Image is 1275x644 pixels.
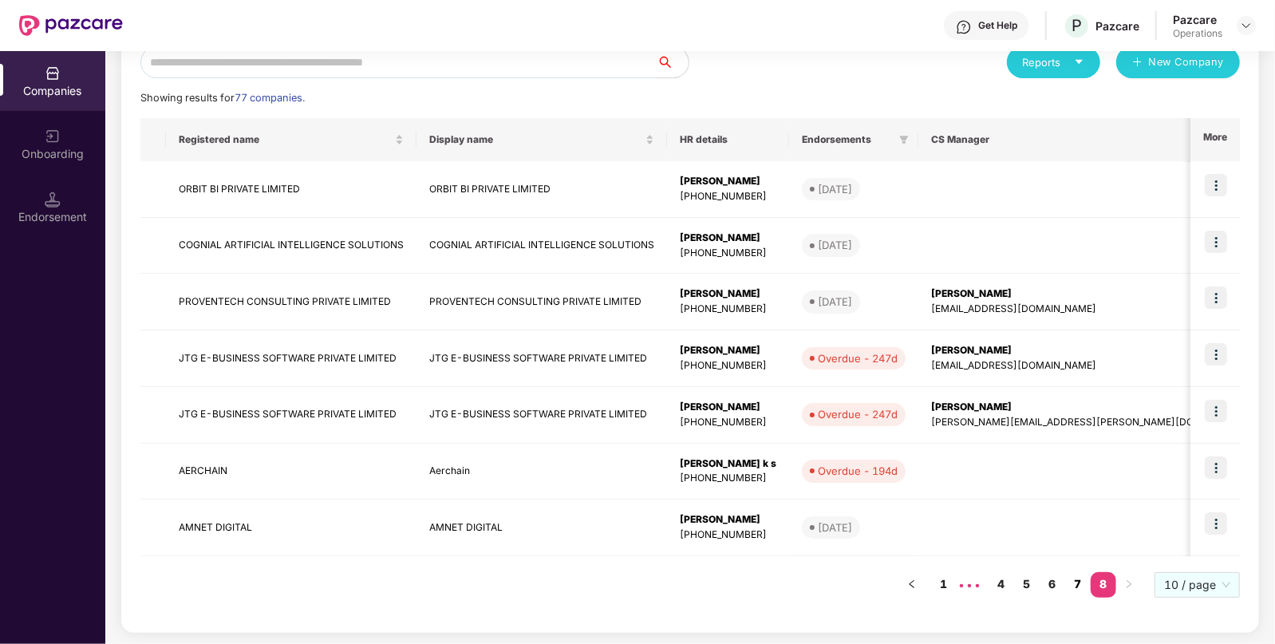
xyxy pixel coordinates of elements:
td: ORBIT BI PRIVATE LIMITED [166,161,416,218]
span: ••• [957,572,982,598]
div: [DATE] [818,237,852,253]
li: 4 [989,572,1014,598]
th: Display name [416,118,667,161]
div: [EMAIL_ADDRESS][DOMAIN_NAME] [931,302,1254,317]
a: 8 [1091,572,1116,596]
span: right [1124,579,1134,589]
li: 1 [931,572,957,598]
th: HR details [667,118,789,161]
li: Previous 5 Pages [957,572,982,598]
a: 5 [1014,572,1040,596]
td: JTG E-BUSINESS SOFTWARE PRIVATE LIMITED [416,330,667,387]
div: [PERSON_NAME][EMAIL_ADDRESS][PERSON_NAME][DOMAIN_NAME] [931,415,1254,430]
img: New Pazcare Logo [19,15,123,36]
td: PROVENTECH CONSULTING PRIVATE LIMITED [166,274,416,330]
li: Next Page [1116,572,1142,598]
td: AMNET DIGITAL [416,500,667,556]
div: Reports [1023,54,1084,70]
button: right [1116,572,1142,598]
div: [PHONE_NUMBER] [680,527,776,543]
div: Overdue - 247d [818,350,898,366]
div: [DATE] [818,294,852,310]
div: [PERSON_NAME] [680,286,776,302]
div: [PERSON_NAME] [931,343,1254,358]
img: svg+xml;base64,PHN2ZyB3aWR0aD0iMTQuNSIgaGVpZ2h0PSIxNC41IiB2aWV3Qm94PSIwIDAgMTYgMTYiIGZpbGw9Im5vbm... [45,192,61,207]
div: [PERSON_NAME] [931,286,1254,302]
div: [PERSON_NAME] [680,512,776,527]
img: icon [1205,512,1227,535]
span: Showing results for [140,92,305,104]
td: JTG E-BUSINESS SOFTWARE PRIVATE LIMITED [166,330,416,387]
img: svg+xml;base64,PHN2ZyBpZD0iSGVscC0zMngzMiIgeG1sbnM9Imh0dHA6Ly93d3cudzMub3JnLzIwMDAvc3ZnIiB3aWR0aD... [956,19,972,35]
img: svg+xml;base64,PHN2ZyB3aWR0aD0iMjAiIGhlaWdodD0iMjAiIHZpZXdCb3g9IjAgMCAyMCAyMCIgZmlsbD0ibm9uZSIgeG... [45,128,61,144]
span: plus [1132,57,1143,69]
img: icon [1205,456,1227,479]
img: icon [1205,343,1227,365]
img: icon [1205,286,1227,309]
div: [PERSON_NAME] [931,400,1254,415]
span: Endorsements [802,133,893,146]
div: [PHONE_NUMBER] [680,246,776,261]
div: [PHONE_NUMBER] [680,189,776,204]
button: search [656,46,689,78]
span: New Company [1149,54,1225,70]
a: 7 [1065,572,1091,596]
div: [PHONE_NUMBER] [680,471,776,486]
li: 6 [1040,572,1065,598]
div: Get Help [978,19,1017,32]
div: [PHONE_NUMBER] [680,358,776,373]
div: [PERSON_NAME] [680,400,776,415]
span: search [656,56,689,69]
div: [DATE] [818,181,852,197]
a: 6 [1040,572,1065,596]
div: Pazcare [1173,12,1222,27]
th: More [1190,118,1240,161]
div: Operations [1173,27,1222,40]
td: ORBIT BI PRIVATE LIMITED [416,161,667,218]
div: [PERSON_NAME] [680,174,776,189]
td: PROVENTECH CONSULTING PRIVATE LIMITED [416,274,667,330]
div: Overdue - 247d [818,406,898,422]
span: 10 / page [1164,573,1230,597]
td: COGNIAL ARTIFICIAL INTELLIGENCE SOLUTIONS [416,218,667,275]
div: [PHONE_NUMBER] [680,415,776,430]
img: svg+xml;base64,PHN2ZyBpZD0iQ29tcGFuaWVzIiB4bWxucz0iaHR0cDovL3d3dy53My5vcmcvMjAwMC9zdmciIHdpZHRoPS... [45,65,61,81]
span: filter [899,135,909,144]
div: Page Size [1155,572,1240,598]
li: Previous Page [899,572,925,598]
td: COGNIAL ARTIFICIAL INTELLIGENCE SOLUTIONS [166,218,416,275]
span: left [907,579,917,589]
span: Display name [429,133,642,146]
span: Registered name [179,133,392,146]
td: JTG E-BUSINESS SOFTWARE PRIVATE LIMITED [416,387,667,444]
div: [DATE] [818,520,852,535]
li: 5 [1014,572,1040,598]
div: Overdue - 194d [818,463,898,479]
div: Pazcare [1095,18,1139,34]
span: 77 companies. [235,92,305,104]
img: icon [1205,400,1227,422]
img: icon [1205,174,1227,196]
span: P [1072,16,1082,35]
a: 4 [989,572,1014,596]
div: [PERSON_NAME] [680,343,776,358]
div: [PERSON_NAME] k s [680,456,776,472]
li: 7 [1065,572,1091,598]
button: plusNew Company [1116,46,1240,78]
a: 1 [931,572,957,596]
div: [EMAIL_ADDRESS][DOMAIN_NAME] [931,358,1254,373]
td: AERCHAIN [166,444,416,500]
span: CS Manager [931,133,1241,146]
img: icon [1205,231,1227,253]
button: left [899,572,925,598]
td: JTG E-BUSINESS SOFTWARE PRIVATE LIMITED [166,387,416,444]
li: 8 [1091,572,1116,598]
span: filter [896,130,912,149]
div: [PERSON_NAME] [680,231,776,246]
div: [PHONE_NUMBER] [680,302,776,317]
td: AMNET DIGITAL [166,500,416,556]
th: Registered name [166,118,416,161]
img: svg+xml;base64,PHN2ZyBpZD0iRHJvcGRvd24tMzJ4MzIiIHhtbG5zPSJodHRwOi8vd3d3LnczLm9yZy8yMDAwL3N2ZyIgd2... [1240,19,1253,32]
span: caret-down [1074,57,1084,67]
td: Aerchain [416,444,667,500]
